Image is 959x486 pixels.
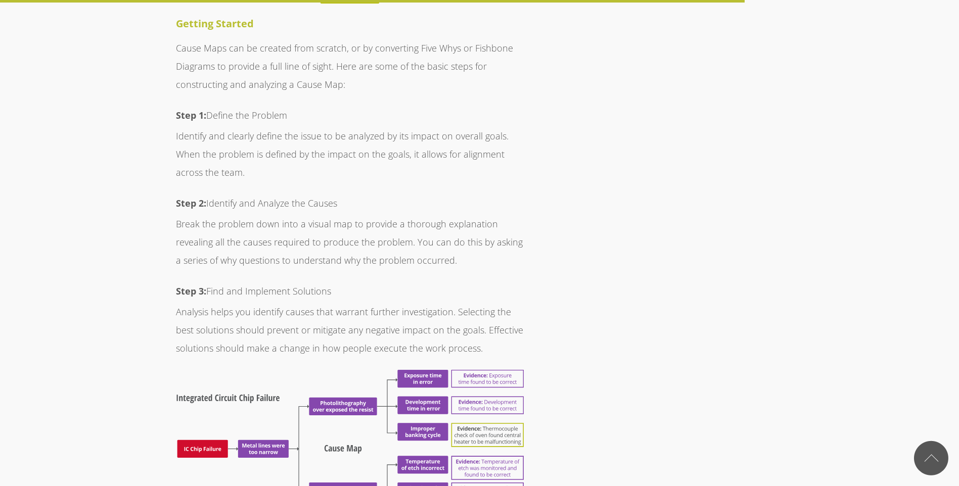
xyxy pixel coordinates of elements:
[176,17,254,30] strong: Getting Started
[176,303,524,357] p: Analysis helps you identify causes that warrant further investigation. Selecting the best solutio...
[176,285,206,297] strong: Step 3:
[176,215,524,269] p: Break the problem down into a visual map to provide a thorough explanation revealing all the caus...
[176,109,206,121] strong: Step 1:
[176,282,524,300] p: Find and Implement Solutions
[176,194,524,212] p: Identify and Analyze the Causes
[176,39,524,93] p: Cause Maps can be created from scratch, or by converting Five Whys or Fishbone Diagrams to provid...
[176,197,206,209] strong: Step 2:
[176,106,524,124] p: Define the Problem
[176,127,524,181] p: Identify and clearly define the issue to be analyzed by its impact on overall goals. When the pro...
